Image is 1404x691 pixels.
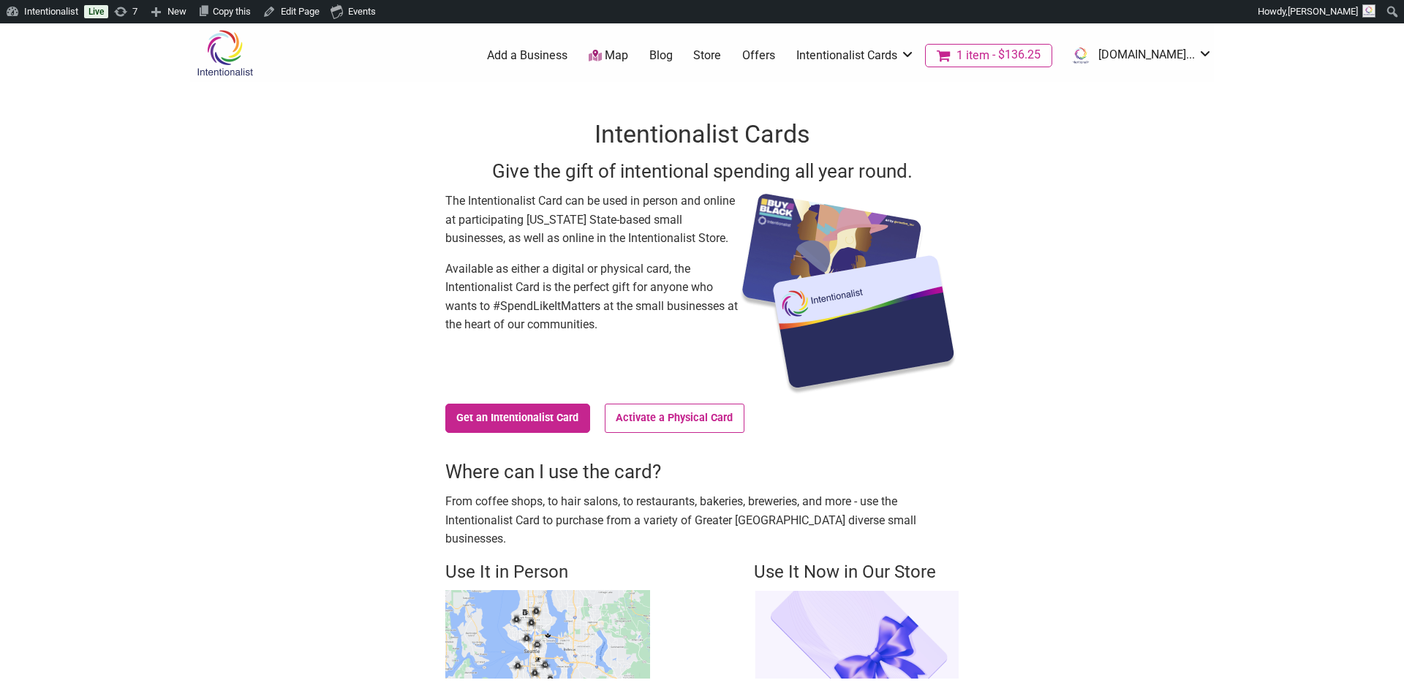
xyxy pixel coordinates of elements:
p: The Intentionalist Card can be used in person and online at participating [US_STATE] State-based ... [445,192,738,248]
p: Available as either a digital or physical card, the Intentionalist Card is the perfect gift for a... [445,260,738,334]
a: Offers [742,48,775,64]
i: Cart [937,48,954,63]
h3: Where can I use the card? [445,458,959,485]
h4: Use It Now in Our Store [754,560,959,585]
a: Cart1 item$136.25 [925,44,1052,67]
h1: Intentionalist Cards [445,117,959,152]
span: $136.25 [989,49,1041,61]
img: Intentionalist Card [738,192,959,396]
span: 1 item [956,50,989,61]
img: Intentionalist [190,29,260,77]
a: Live [84,5,108,18]
a: Activate a Physical Card [605,404,744,433]
h4: Use It in Person [445,560,650,585]
a: [DOMAIN_NAME]... [1063,42,1212,69]
img: Buy Black map [445,590,650,679]
li: ist.com... [1063,42,1212,69]
p: From coffee shops, to hair salons, to restaurants, bakeries, breweries, and more - use the Intent... [445,492,959,548]
a: Get an Intentionalist Card [445,404,590,433]
img: Intentionalist Store [754,590,959,679]
a: Store [693,48,721,64]
a: Intentionalist Cards [796,48,915,64]
a: Blog [649,48,673,64]
span: [PERSON_NAME] [1288,6,1358,17]
a: Add a Business [487,48,567,64]
h3: Give the gift of intentional spending all year round. [445,158,959,184]
a: Map [589,48,628,64]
